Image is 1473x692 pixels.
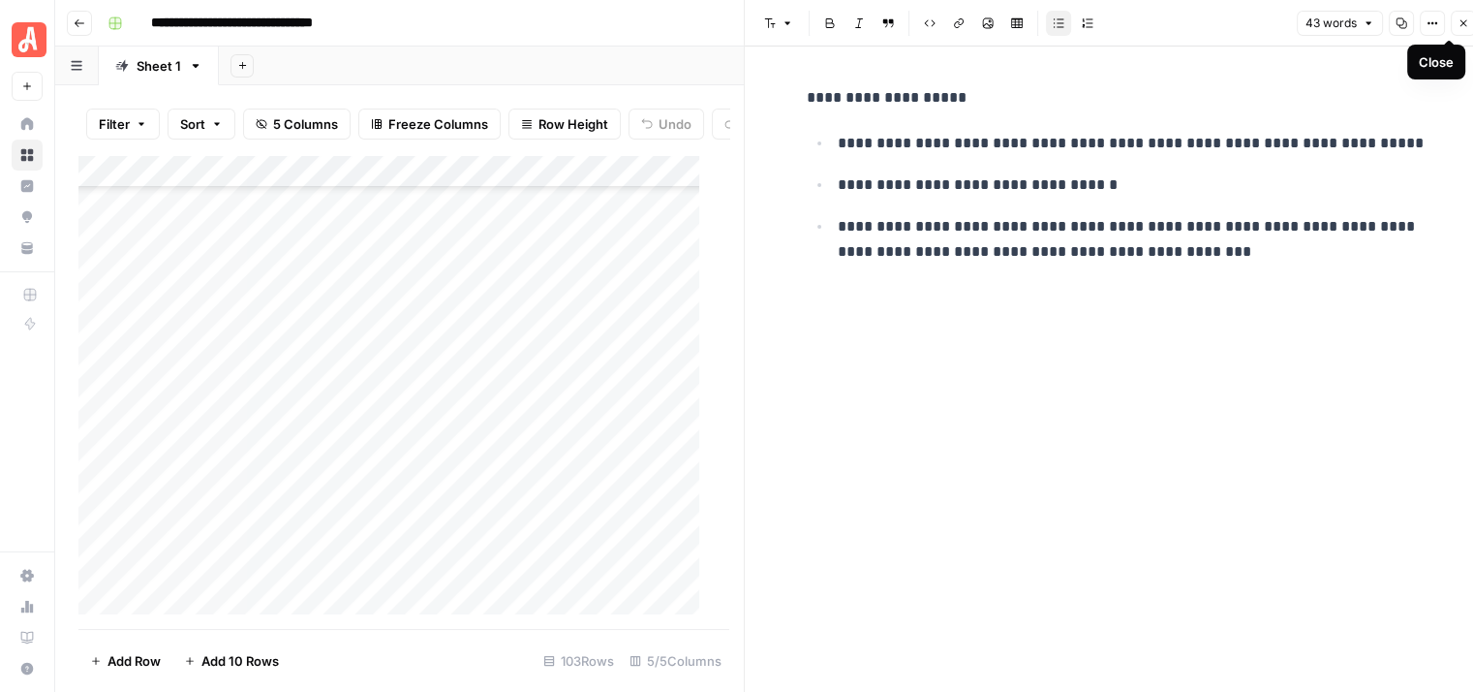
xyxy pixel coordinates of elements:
[629,109,704,140] button: Undo
[538,114,608,134] span: Row Height
[358,109,501,140] button: Freeze Columns
[12,560,43,591] a: Settings
[99,47,219,85] a: Sheet 1
[1419,52,1454,72] div: Close
[180,114,205,134] span: Sort
[172,645,291,676] button: Add 10 Rows
[388,114,488,134] span: Freeze Columns
[12,16,43,64] button: Workspace: Angi
[12,22,46,57] img: Angi Logo
[1305,15,1357,32] span: 43 words
[243,109,351,140] button: 5 Columns
[12,140,43,171] a: Browse
[12,591,43,622] a: Usage
[12,653,43,684] button: Help + Support
[273,114,338,134] span: 5 Columns
[1297,11,1383,36] button: 43 words
[508,109,621,140] button: Row Height
[12,171,43,202] a: Insights
[78,645,172,676] button: Add Row
[12,233,43,264] a: Your Data
[107,651,161,671] span: Add Row
[12,622,43,653] a: Learning Hub
[201,651,279,671] span: Add 10 Rows
[137,56,181,76] div: Sheet 1
[86,109,160,140] button: Filter
[622,645,729,676] div: 5/5 Columns
[659,114,691,134] span: Undo
[12,109,43,140] a: Home
[536,645,622,676] div: 103 Rows
[12,202,43,233] a: Opportunities
[168,109,235,140] button: Sort
[99,114,130,134] span: Filter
